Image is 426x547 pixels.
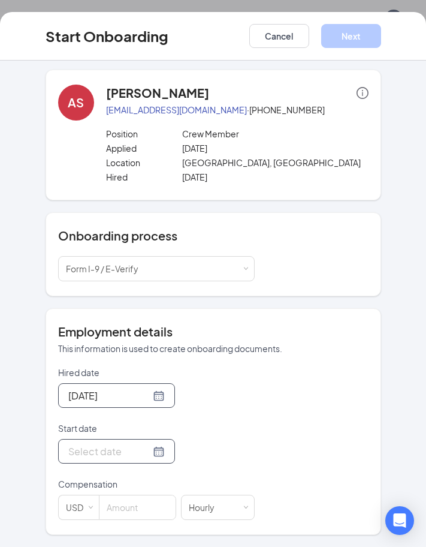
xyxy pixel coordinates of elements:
a: [EMAIL_ADDRESS][DOMAIN_NAME] [106,104,247,115]
p: · [PHONE_NUMBER] [106,104,368,116]
input: Sep 18, 2025 [68,388,150,403]
p: Compensation [58,478,255,490]
div: Open Intercom Messenger [385,506,414,535]
p: [GEOGRAPHIC_DATA], [GEOGRAPHIC_DATA] [182,157,368,169]
p: Location [106,157,183,169]
div: USD [66,495,92,519]
input: Amount [99,495,176,519]
span: Form I-9 / E-Verify [66,263,138,274]
h4: Employment details [58,323,368,340]
div: [object Object] [66,257,147,281]
h4: [PERSON_NAME] [106,85,209,101]
h3: Start Onboarding [46,26,168,46]
p: [DATE] [182,142,368,154]
p: Hired date [58,366,255,378]
div: AS [68,94,84,111]
input: Select date [68,444,150,459]
button: Cancel [249,24,309,48]
h4: Onboarding process [58,227,368,244]
p: Crew Member [182,128,368,140]
p: [DATE] [182,171,368,183]
p: Start date [58,422,255,434]
span: info-circle [356,87,368,99]
p: Hired [106,171,183,183]
p: This information is used to create onboarding documents. [58,342,368,354]
p: Applied [106,142,183,154]
div: Hourly [189,495,223,519]
button: Next [321,24,381,48]
p: Position [106,128,183,140]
